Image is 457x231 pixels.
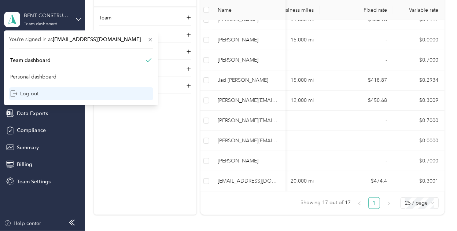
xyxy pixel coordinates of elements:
td: $0.3001 [393,171,445,191]
span: Summary [17,144,39,151]
span: Compliance [17,126,46,134]
div: Personal dashboard [10,73,56,81]
span: [PERSON_NAME] [218,56,280,64]
td: $0.7000 [393,151,445,171]
td: chris@bentconstruction.com [212,131,285,151]
td: briar@bentconstruction.com [212,171,285,191]
span: [EMAIL_ADDRESS][DOMAIN_NAME] [218,177,280,185]
td: $450.68 [320,91,393,111]
li: Next Page [383,197,395,209]
td: - [320,30,393,50]
button: Help center [4,220,41,227]
div: Team dashboard [24,22,58,26]
span: 25 / page [405,198,434,209]
iframe: Everlance-gr Chat Button Frame [416,190,457,231]
td: Jad N. Tarabay [212,70,285,91]
button: left [354,197,365,209]
span: You’re signed in as [9,36,153,43]
td: - [320,131,393,151]
td: $0.3009 [393,91,445,111]
div: Team dashboard [10,56,51,64]
td: $0.7000 [393,50,445,70]
li: 1 [368,197,380,209]
span: Name [218,7,280,13]
td: $0.2934 [393,70,445,91]
p: Team [99,14,111,22]
td: - [320,50,393,70]
span: Jad [PERSON_NAME] [218,76,280,84]
span: [PERSON_NAME] [218,157,280,165]
td: $418.87 [320,70,393,91]
span: [PERSON_NAME][EMAIL_ADDRESS][DOMAIN_NAME] [218,96,280,104]
td: $474.4 [320,171,393,191]
li: Previous Page [354,197,365,209]
span: Billing [17,161,32,168]
a: 1 [369,198,380,209]
span: right [387,201,391,206]
td: - [320,151,393,171]
td: scott@frontsitedev.com [212,91,285,111]
span: [PERSON_NAME][EMAIL_ADDRESS][DOMAIN_NAME] [218,117,280,125]
span: Team Settings [17,178,51,186]
div: Page Size [401,197,439,209]
span: [EMAIL_ADDRESS][DOMAIN_NAME] [53,36,141,43]
span: left [357,201,362,206]
span: [PERSON_NAME][EMAIL_ADDRESS][DOMAIN_NAME] [218,137,280,145]
span: [PERSON_NAME] [218,36,280,44]
td: Xavier Beckom [212,50,285,70]
button: right [383,197,395,209]
td: $0.7000 [393,111,445,131]
span: Showing 17 out of 17 [301,197,351,208]
td: - [320,111,393,131]
td: $0.0000 [393,131,445,151]
span: Data Exports [17,110,48,117]
td: Zachary Crunden [212,151,285,171]
div: BENT CONSTRUCTION LLC [24,12,70,19]
td: William T. Griffin [212,30,285,50]
td: gavin@bentconstruction.com [212,111,285,131]
div: Log out [10,90,38,98]
td: $0.0000 [393,30,445,50]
